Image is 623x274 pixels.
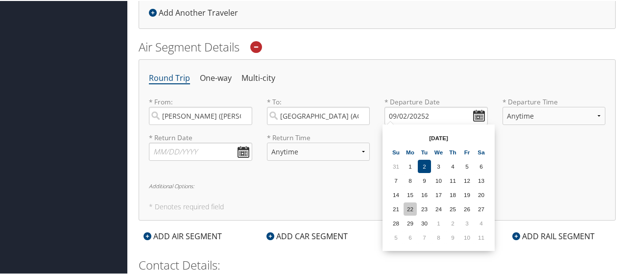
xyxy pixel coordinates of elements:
[404,130,474,144] th: [DATE]
[460,230,474,243] td: 10
[446,145,459,158] th: Th
[262,229,353,241] div: ADD CAR SEGMENT
[389,216,403,229] td: 28
[475,173,488,186] td: 13
[267,96,370,124] label: * To:
[149,96,252,124] label: * From:
[460,201,474,215] td: 26
[139,229,227,241] div: ADD AIR SEGMENT
[389,187,403,200] td: 14
[503,96,606,132] label: * Departure Time
[446,159,459,172] td: 4
[139,256,616,273] h2: Contact Details:
[507,229,599,241] div: ADD RAIL SEGMENT
[503,106,606,124] select: * Departure Time
[384,96,488,106] label: * Departure Date
[149,6,243,18] div: Add Another Traveler
[446,216,459,229] td: 2
[446,173,459,186] td: 11
[404,159,417,172] td: 1
[149,69,190,86] li: Round Trip
[446,201,459,215] td: 25
[267,106,370,124] input: City or Airport Code
[149,132,252,142] label: * Return Date
[404,173,417,186] td: 8
[241,69,275,86] li: Multi-city
[267,132,370,142] label: * Return Time
[418,159,431,172] td: 2
[475,145,488,158] th: Sa
[418,145,431,158] th: Tu
[418,173,431,186] td: 9
[432,145,445,158] th: We
[149,182,605,188] h6: Additional Options:
[432,159,445,172] td: 3
[200,69,232,86] li: One-way
[418,187,431,200] td: 16
[139,38,616,54] h2: Air Segment Details
[418,201,431,215] td: 23
[446,187,459,200] td: 18
[475,216,488,229] td: 4
[460,159,474,172] td: 5
[389,159,403,172] td: 31
[432,216,445,229] td: 1
[432,187,445,200] td: 17
[404,201,417,215] td: 22
[389,230,403,243] td: 5
[475,230,488,243] td: 11
[475,159,488,172] td: 6
[389,201,403,215] td: 21
[404,230,417,243] td: 6
[149,106,252,124] input: City or Airport Code
[475,201,488,215] td: 27
[149,202,605,209] h5: * Denotes required field
[432,201,445,215] td: 24
[404,216,417,229] td: 29
[389,145,403,158] th: Su
[149,142,252,160] input: MM/DD/YYYY
[475,187,488,200] td: 20
[460,145,474,158] th: Fr
[389,173,403,186] td: 7
[418,216,431,229] td: 30
[460,173,474,186] td: 12
[404,145,417,158] th: Mo
[418,230,431,243] td: 7
[404,187,417,200] td: 15
[460,216,474,229] td: 3
[460,187,474,200] td: 19
[446,230,459,243] td: 9
[384,106,488,124] input: MM/DD/YYYY
[432,173,445,186] td: 10
[432,230,445,243] td: 8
